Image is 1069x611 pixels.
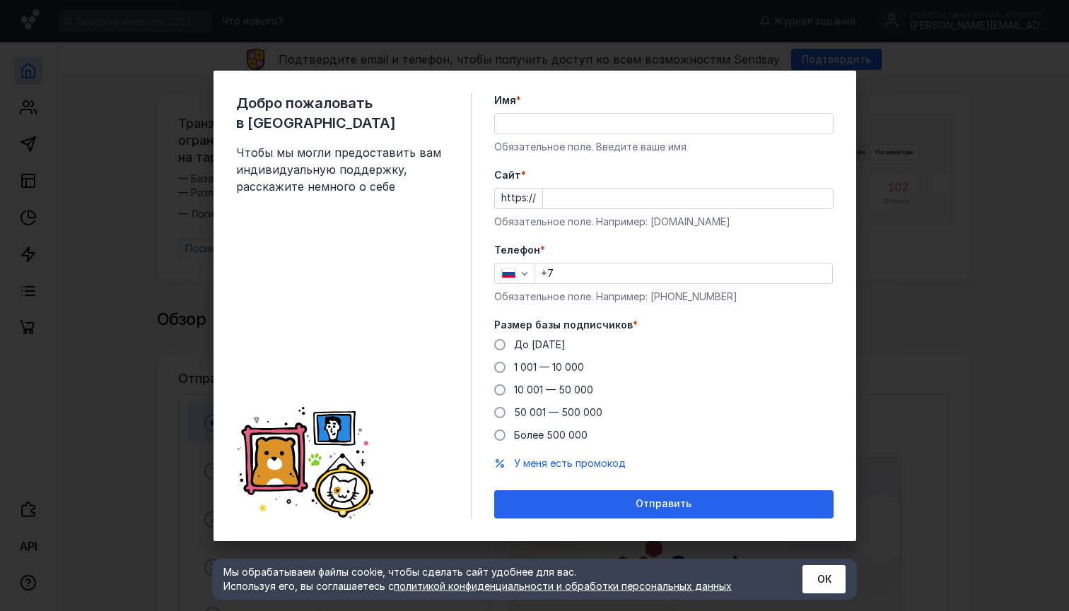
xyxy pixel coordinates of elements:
span: 10 001 — 50 000 [514,384,593,396]
div: Обязательное поле. Например: [DOMAIN_NAME] [494,215,834,229]
span: Имя [494,93,516,107]
span: Отправить [636,498,691,510]
span: До [DATE] [514,338,566,350]
span: 50 001 — 500 000 [514,406,602,418]
span: Размер базы подписчиков [494,318,633,332]
span: Телефон [494,243,540,257]
button: Отправить [494,490,834,518]
span: Cайт [494,168,521,182]
div: Мы обрабатываем файлы cookie, чтобы сделать сайт удобнее для вас. Используя его, вы соглашаетесь c [223,565,768,593]
a: политикой конфиденциальности и обработки персональных данных [394,580,732,592]
button: ОК [802,565,846,593]
span: Более 500 000 [514,429,588,441]
button: У меня есть промокод [514,456,626,470]
div: Обязательное поле. Введите ваше имя [494,140,834,154]
span: Чтобы мы могли предоставить вам индивидуальную поддержку, расскажите немного о себе [236,144,448,195]
span: 1 001 — 10 000 [514,361,584,373]
span: Добро пожаловать в [GEOGRAPHIC_DATA] [236,93,448,133]
div: Обязательное поле. Например: [PHONE_NUMBER] [494,290,834,304]
span: У меня есть промокод [514,457,626,469]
